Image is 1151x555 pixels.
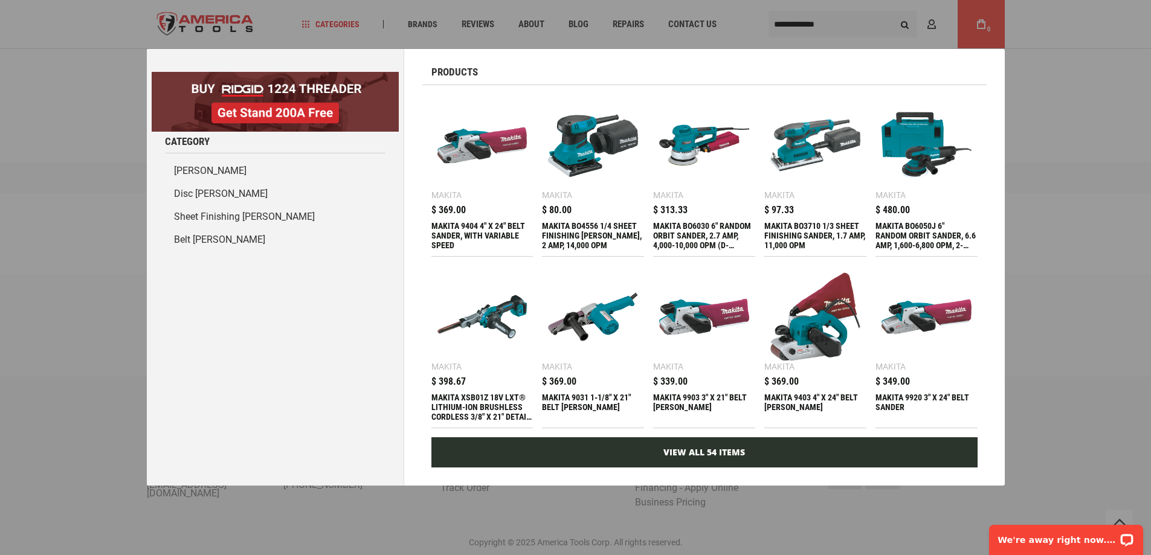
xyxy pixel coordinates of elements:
span: $ 339.00 [653,377,688,387]
div: MAKITA 9903 3 [653,393,755,422]
div: Makita [542,362,572,371]
div: MAKITA BO3710 1/3 SHEET FINISHING SANDER, 1.7 AMP, 11,000 OPM [764,221,866,250]
div: Makita [431,191,462,199]
a: MAKITA 9403 4 Makita $ 369.00 MAKITA 9403 4" X 24" BELT [PERSON_NAME] [764,266,866,428]
a: [PERSON_NAME] [165,159,385,182]
img: MAKITA 9920 3 [882,272,972,362]
span: $ 349.00 [875,377,910,387]
div: Makita [653,362,683,371]
a: MAKITA 9031 1‑1/8 Makita $ 369.00 MAKITA 9031 1‑1/8" X 21" BELT [PERSON_NAME] [542,266,644,428]
span: $ 313.33 [653,205,688,215]
a: MAKITA BO6050J 6 Makita $ 480.00 MAKITA BO6050J 6" RANDOM ORBIT SANDER, 6.6 AMP, 1,600-6,800 OPM,... [875,94,978,256]
div: Makita [431,362,462,371]
img: MAKITA XSB01Z 18V LXT® LITHIUM-ION BRUSHLESS CORDLESS 3/8 [437,272,527,362]
div: Makita [875,362,906,371]
img: BOGO: Buy RIDGID® 1224 Threader, Get Stand 200A Free! [152,72,399,132]
a: MAKITA 9404 4 Makita $ 369.00 MAKITA 9404 4" X 24" BELT SANDER, WITH VARIABLE SPEED [431,94,534,256]
a: MAKITA 9920 3 Makita $ 349.00 MAKITA 9920 3" X 24" BELT SANDER [875,266,978,428]
img: MAKITA BO4556 1/4 SHEET FINISHING SANDER, 2 AMP, 14,000 OPM [548,100,638,190]
img: MAKITA BO3710 1/3 SHEET FINISHING SANDER, 1.7 AMP, 11,000 OPM [770,100,860,190]
div: MAKITA BO4556 1/4 SHEET FINISHING SANDER, 2 AMP, 14,000 OPM [542,221,644,250]
div: Makita [764,362,795,371]
div: MAKITA BO6050J 6 [875,221,978,250]
img: MAKITA 9031 1‑1/8 [548,272,638,362]
div: Makita [764,191,795,199]
span: $ 97.33 [764,205,794,215]
span: $ 369.00 [542,377,576,387]
span: $ 80.00 [542,205,572,215]
span: Products [431,67,478,77]
a: MAKITA BO4556 1/4 SHEET FINISHING SANDER, 2 AMP, 14,000 OPM Makita $ 80.00 MAKITA BO4556 1/4 SHEE... [542,94,644,256]
a: BOGO: Buy RIDGID® 1224 Threader, Get Stand 200A Free! [152,72,399,81]
div: MAKITA BO6030 6 [653,221,755,250]
span: $ 369.00 [764,377,799,387]
img: MAKITA BO6030 6 [659,100,749,190]
img: MAKITA 9404 4 [437,100,527,190]
iframe: LiveChat chat widget [981,517,1151,555]
a: Disc [PERSON_NAME] [165,182,385,205]
div: Makita [542,191,572,199]
a: MAKITA XSB01Z 18V LXT® LITHIUM-ION BRUSHLESS CORDLESS 3/8 Makita $ 398.67 MAKITA XSB01Z 18V LXT® ... [431,266,534,428]
a: Sheet Finishing [PERSON_NAME] [165,205,385,228]
a: MAKITA 9903 3 Makita $ 339.00 MAKITA 9903 3" X 21" BELT [PERSON_NAME] [653,266,755,428]
div: MAKITA 9403 4 [764,393,866,422]
a: MAKITA BO6030 6 Makita $ 313.33 MAKITA BO6030 6" RANDOM ORBIT SANDER, 2.7 AMP, 4,000-10,000 OPM (... [653,94,755,256]
img: MAKITA 9403 4 [770,272,860,362]
div: MAKITA 9031 1‑1/8 [542,393,644,422]
img: MAKITA BO6050J 6 [882,100,972,190]
div: MAKITA XSB01Z 18V LXT® LITHIUM-ION BRUSHLESS CORDLESS 3/8 [431,393,534,422]
a: MAKITA BO3710 1/3 SHEET FINISHING SANDER, 1.7 AMP, 11,000 OPM Makita $ 97.33 MAKITA BO3710 1/3 SH... [764,94,866,256]
span: Category [165,136,210,147]
div: Makita [875,191,906,199]
div: MAKITA 9920 3 [875,393,978,422]
span: $ 480.00 [875,205,910,215]
a: Belt [PERSON_NAME] [165,228,385,251]
span: $ 398.67 [431,377,466,387]
div: MAKITA 9404 4 [431,221,534,250]
a: View All 54 Items [431,437,978,467]
div: Makita [653,191,683,199]
img: MAKITA 9903 3 [659,272,749,362]
span: $ 369.00 [431,205,466,215]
